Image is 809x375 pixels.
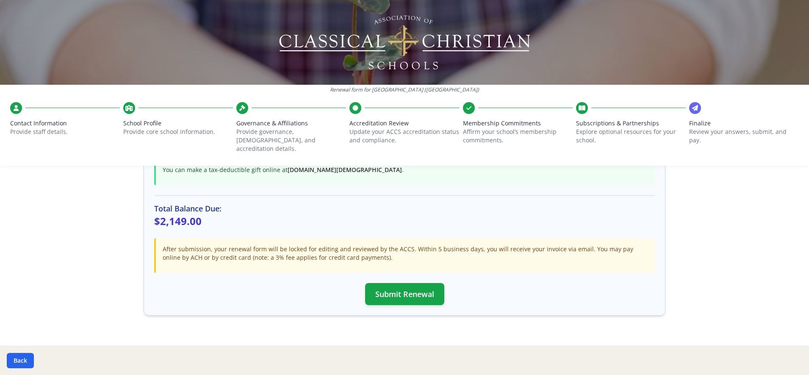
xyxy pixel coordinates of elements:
button: Back [7,353,34,368]
p: Provide governance, [DEMOGRAPHIC_DATA], and accreditation details. [236,128,346,153]
span: Membership Commitments [463,119,573,128]
p: Provide core school information. [123,128,233,136]
span: School Profile [123,119,233,128]
span: Governance & Affiliations [236,119,346,128]
p: Affirm your school’s membership commitments. [463,128,573,144]
p: $2,149.00 [154,214,655,228]
span: Contact Information [10,119,120,128]
p: Update your ACCS accreditation status and compliance. [349,128,459,144]
h3: Total Balance Due: [154,203,655,214]
p: After submission, your renewal form will be locked for editing and reviewed by the ACCS. Within 5... [163,245,648,262]
p: Provide staff details. [10,128,120,136]
span: Finalize [689,119,799,128]
span: Accreditation Review [349,119,459,128]
p: Explore optional resources for your school. [576,128,686,144]
span: Subscriptions & Partnerships [576,119,686,128]
p: Review your answers, submit, and pay. [689,128,799,144]
a: [DOMAIN_NAME][DEMOGRAPHIC_DATA] [288,166,402,174]
button: Submit Renewal [365,283,444,305]
img: Logo [278,13,532,72]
